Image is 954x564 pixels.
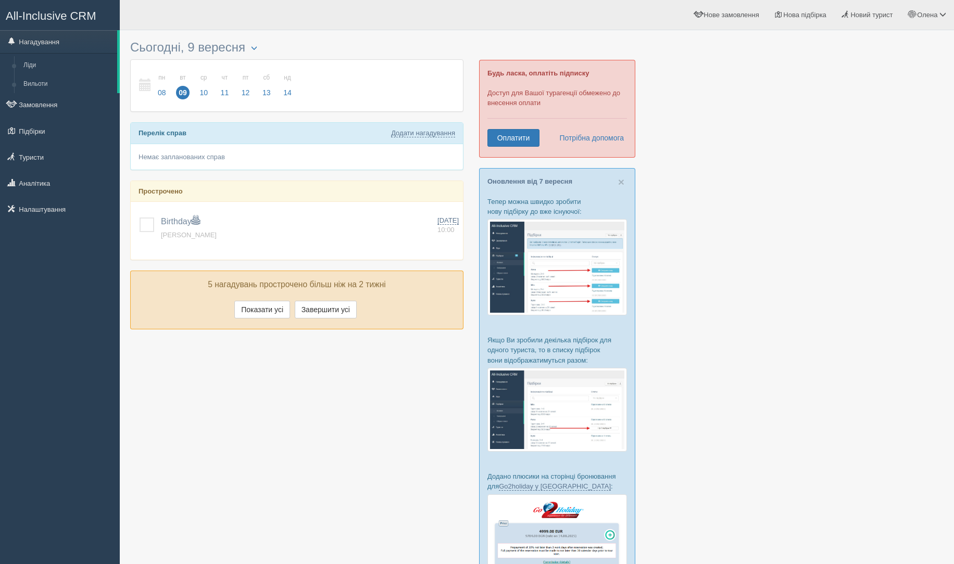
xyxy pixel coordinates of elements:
img: %D0%BF%D1%96%D0%B4%D0%B1%D1%96%D1%80%D0%BA%D0%B8-%D0%B3%D1%80%D1%83%D0%BF%D0%B0-%D1%81%D1%80%D0%B... [487,368,627,452]
small: ср [197,73,210,82]
div: Доступ для Вашої турагенції обмежено до внесення оплати [479,60,635,158]
span: 11 [218,86,232,99]
span: 10 [197,86,210,99]
span: Нове замовлення [704,11,759,19]
a: сб 13 [257,68,277,104]
a: Вильоти [19,75,117,94]
span: Олена [917,11,937,19]
span: 10:00 [437,226,455,234]
a: Оновлення від 7 вересня [487,177,572,185]
a: чт 11 [215,68,235,104]
span: 14 [281,86,294,99]
p: 5 нагадувань прострочено більш ніж на 2 тижні [139,279,455,291]
a: пн 08 [152,68,172,104]
p: Тепер можна швидко зробити нову підбірку до вже існуючої: [487,197,627,216]
p: Додано плюсики на сторінці бронювання для : [487,471,627,491]
small: чт [218,73,232,82]
span: All-Inclusive CRM [6,9,96,22]
b: Будь ласка, оплатіть підписку [487,69,589,77]
button: Close [618,176,624,187]
a: ср 10 [194,68,214,104]
span: Новий турист [850,11,893,19]
span: [DATE] [437,216,459,225]
b: Перелік справ [139,129,186,137]
a: пт 12 [236,68,256,104]
a: Birthday [161,217,200,226]
a: Оплатити [487,129,539,147]
small: пт [239,73,253,82]
span: 13 [260,86,273,99]
a: All-Inclusive CRM [1,1,119,29]
a: Потрібна допомога [553,129,624,147]
span: 08 [155,86,169,99]
span: Нова підбірка [783,11,826,19]
small: нд [281,73,294,82]
span: × [618,176,624,188]
a: [DATE] 10:00 [437,216,459,235]
button: Показати усі [234,301,290,318]
div: Немає запланованих справ [131,144,463,170]
a: Додати нагадування [391,129,455,137]
button: Завершити усі [295,301,357,318]
img: %D0%BF%D1%96%D0%B4%D0%B1%D1%96%D1%80%D0%BA%D0%B0-%D1%82%D1%83%D1%80%D0%B8%D1%81%D1%82%D1%83-%D1%8... [487,219,627,315]
a: Ліди [19,56,117,75]
small: сб [260,73,273,82]
a: [PERSON_NAME] [161,231,217,239]
b: Прострочено [139,187,183,195]
a: Go2holiday у [GEOGRAPHIC_DATA] [499,482,611,491]
small: пн [155,73,169,82]
span: 12 [239,86,253,99]
p: Якщо Ви зробили декілька підбірок для одного туриста, то в списку підбірок вони відображатимуться... [487,335,627,365]
a: нд 14 [278,68,295,104]
small: вт [176,73,190,82]
h3: Сьогодні, 9 вересня [130,41,463,54]
span: 09 [176,86,190,99]
a: вт 09 [173,68,193,104]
